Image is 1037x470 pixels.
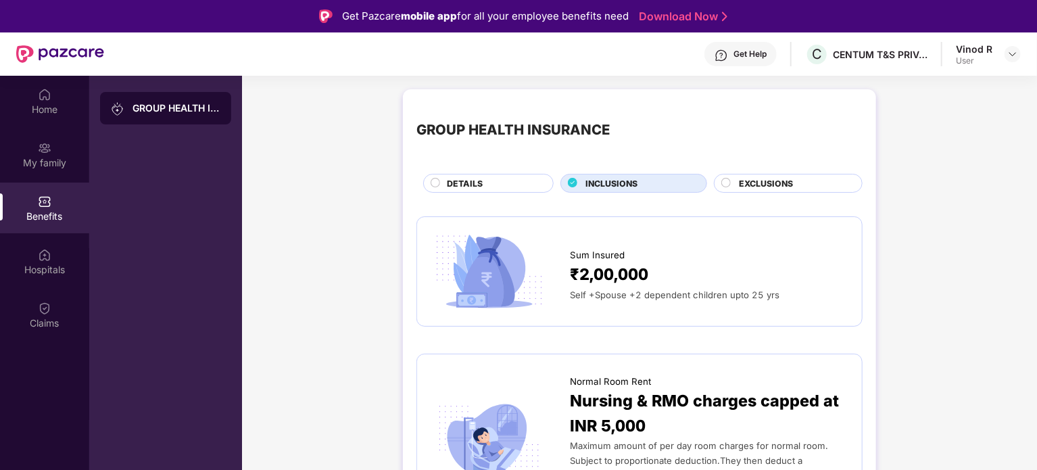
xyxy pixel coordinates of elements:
[639,9,723,24] a: Download Now
[570,248,625,262] span: Sum Insured
[16,45,104,63] img: New Pazcare Logo
[570,262,648,287] span: ₹2,00,000
[38,88,51,101] img: svg+xml;base64,PHN2ZyBpZD0iSG9tZSIgeG1sbnM9Imh0dHA6Ly93d3cudzMub3JnLzIwMDAvc3ZnIiB3aWR0aD0iMjAiIG...
[447,177,483,190] span: DETAILS
[401,9,457,22] strong: mobile app
[342,8,629,24] div: Get Pazcare for all your employee benefits need
[585,177,637,190] span: INCLUSIONS
[38,248,51,262] img: svg+xml;base64,PHN2ZyBpZD0iSG9zcGl0YWxzIiB4bWxucz0iaHR0cDovL3d3dy53My5vcmcvMjAwMC9zdmciIHdpZHRoPS...
[416,119,610,141] div: GROUP HEALTH INSURANCE
[570,389,848,438] span: Nursing & RMO charges capped at INR 5,000
[956,55,992,66] div: User
[739,177,793,190] span: EXCLUSIONS
[733,49,767,60] div: Get Help
[722,9,727,24] img: Stroke
[570,375,651,389] span: Normal Room Rent
[1007,49,1018,60] img: svg+xml;base64,PHN2ZyBpZD0iRHJvcGRvd24tMzJ4MzIiIHhtbG5zPSJodHRwOi8vd3d3LnczLm9yZy8yMDAwL3N2ZyIgd2...
[111,102,124,116] img: svg+xml;base64,PHN2ZyB3aWR0aD0iMjAiIGhlaWdodD0iMjAiIHZpZXdCb3g9IjAgMCAyMCAyMCIgZmlsbD0ibm9uZSIgeG...
[956,43,992,55] div: Vinod R
[38,195,51,208] img: svg+xml;base64,PHN2ZyBpZD0iQmVuZWZpdHMiIHhtbG5zPSJodHRwOi8vd3d3LnczLm9yZy8yMDAwL3N2ZyIgd2lkdGg9Ij...
[38,302,51,315] img: svg+xml;base64,PHN2ZyBpZD0iQ2xhaW0iIHhtbG5zPSJodHRwOi8vd3d3LnczLm9yZy8yMDAwL3N2ZyIgd2lkdGg9IjIwIi...
[833,48,927,61] div: CENTUM T&S PRIVATE LIMITED
[570,289,779,300] span: Self +Spouse +2 dependent children upto 25 yrs
[132,101,220,115] div: GROUP HEALTH INSURANCE
[812,46,822,62] span: C
[715,49,728,62] img: svg+xml;base64,PHN2ZyBpZD0iSGVscC0zMngzMiIgeG1sbnM9Imh0dHA6Ly93d3cudzMub3JnLzIwMDAvc3ZnIiB3aWR0aD...
[431,231,548,312] img: icon
[319,9,333,23] img: Logo
[38,141,51,155] img: svg+xml;base64,PHN2ZyB3aWR0aD0iMjAiIGhlaWdodD0iMjAiIHZpZXdCb3g9IjAgMCAyMCAyMCIgZmlsbD0ibm9uZSIgeG...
